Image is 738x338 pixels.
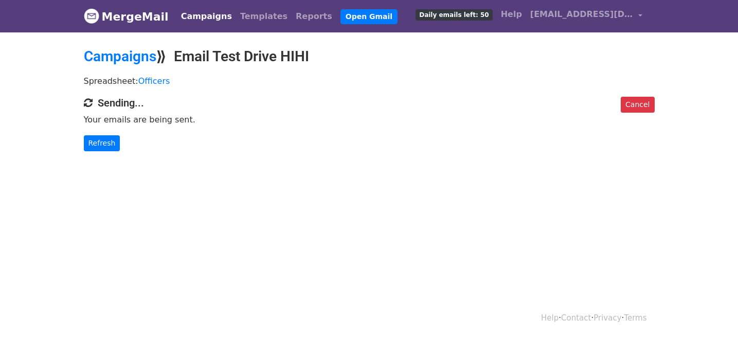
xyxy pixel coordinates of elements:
h2: ⟫ Email Test Drive HIHI [84,48,655,65]
a: Campaigns [177,6,236,27]
a: Officers [138,76,170,86]
a: [EMAIL_ADDRESS][DOMAIN_NAME] [526,4,646,28]
h4: Sending... [84,97,655,109]
a: Help [497,4,526,25]
a: Campaigns [84,48,156,65]
span: [EMAIL_ADDRESS][DOMAIN_NAME] [530,8,633,21]
span: Daily emails left: 50 [416,9,492,21]
p: Your emails are being sent. [84,114,655,125]
a: Open Gmail [340,9,398,24]
a: Help [541,313,559,323]
a: Reports [292,6,336,27]
a: Cancel [621,97,654,113]
a: Contact [561,313,591,323]
a: MergeMail [84,6,169,27]
a: Terms [624,313,646,323]
a: Templates [236,6,292,27]
iframe: Chat Widget [687,289,738,338]
a: Privacy [593,313,621,323]
a: Daily emails left: 50 [411,4,496,25]
p: Spreadsheet: [84,76,655,86]
a: Refresh [84,135,120,151]
img: MergeMail logo [84,8,99,24]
